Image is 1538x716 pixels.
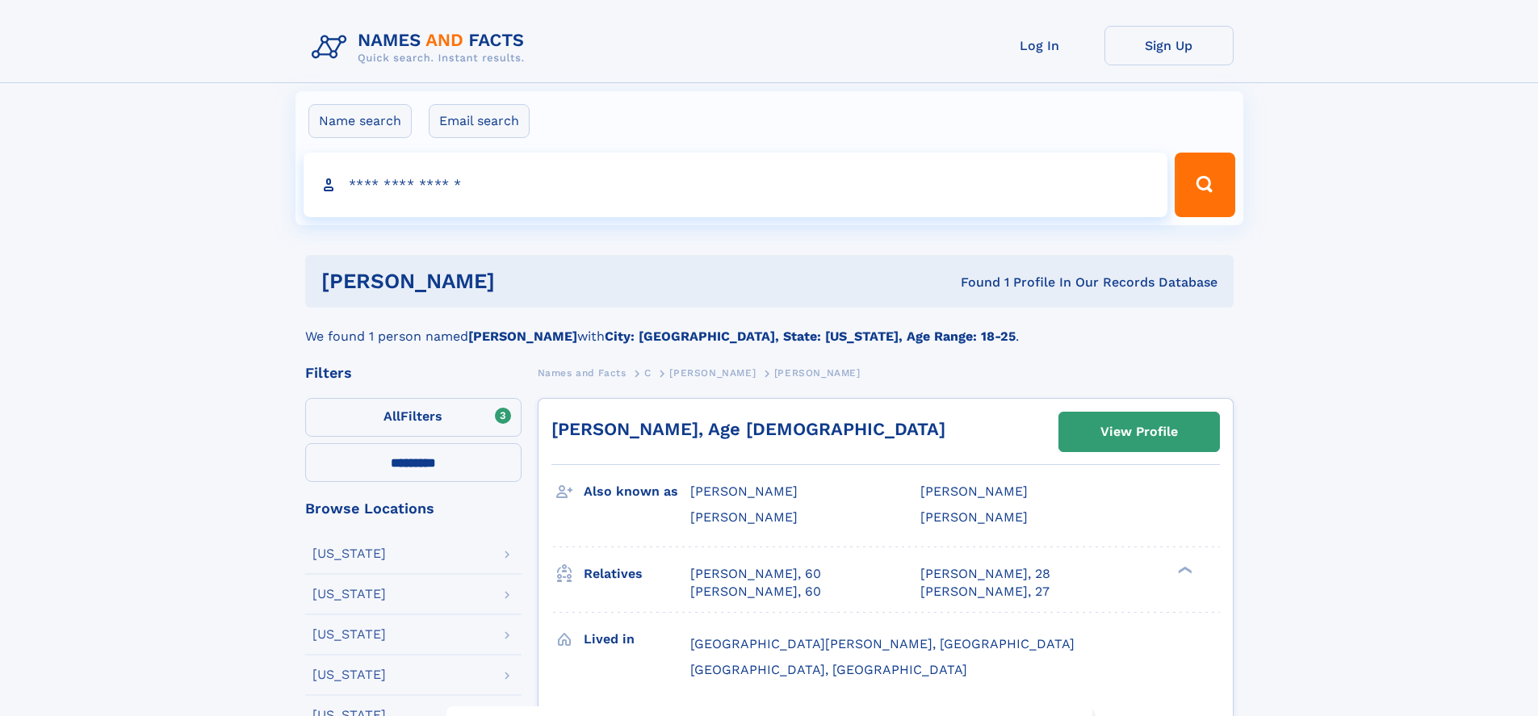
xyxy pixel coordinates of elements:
div: Filters [305,366,522,380]
button: Search Button [1175,153,1234,217]
a: View Profile [1059,412,1219,451]
b: [PERSON_NAME] [468,329,577,344]
h3: Lived in [584,626,690,653]
span: [PERSON_NAME] [669,367,756,379]
a: C [644,362,652,383]
img: Logo Names and Facts [305,26,538,69]
div: [US_STATE] [312,628,386,641]
span: [PERSON_NAME] [690,509,798,525]
a: [PERSON_NAME], 28 [920,565,1050,583]
a: Names and Facts [538,362,627,383]
span: [PERSON_NAME] [774,367,861,379]
span: All [383,408,400,424]
div: [US_STATE] [312,588,386,601]
b: City: [GEOGRAPHIC_DATA], State: [US_STATE], Age Range: 18-25 [605,329,1016,344]
div: Found 1 Profile In Our Records Database [727,274,1217,291]
h3: Relatives [584,560,690,588]
h1: [PERSON_NAME] [321,271,728,291]
div: Browse Locations [305,501,522,516]
span: [PERSON_NAME] [920,484,1028,499]
a: [PERSON_NAME], 27 [920,583,1050,601]
a: Log In [975,26,1104,65]
a: [PERSON_NAME], 60 [690,565,821,583]
input: search input [304,153,1168,217]
div: We found 1 person named with . [305,308,1234,346]
label: Filters [305,398,522,437]
div: [US_STATE] [312,547,386,560]
a: [PERSON_NAME], Age [DEMOGRAPHIC_DATA] [551,419,945,439]
a: [PERSON_NAME], 60 [690,583,821,601]
label: Email search [429,104,530,138]
div: View Profile [1100,413,1178,450]
a: [PERSON_NAME] [669,362,756,383]
span: [PERSON_NAME] [690,484,798,499]
div: [US_STATE] [312,668,386,681]
span: [GEOGRAPHIC_DATA][PERSON_NAME], [GEOGRAPHIC_DATA] [690,636,1075,651]
span: [GEOGRAPHIC_DATA], [GEOGRAPHIC_DATA] [690,662,967,677]
h3: Also known as [584,478,690,505]
span: [PERSON_NAME] [920,509,1028,525]
div: ❯ [1174,564,1193,575]
a: Sign Up [1104,26,1234,65]
label: Name search [308,104,412,138]
span: C [644,367,652,379]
